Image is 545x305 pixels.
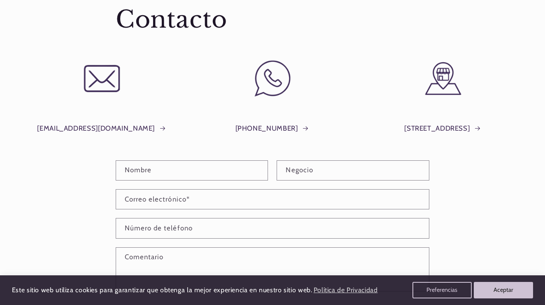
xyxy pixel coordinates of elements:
[474,282,533,298] button: Aceptar
[12,286,312,294] span: Este sitio web utiliza cookies para garantizar que obtenga la mejor experiencia en nuestro sitio ...
[37,122,166,135] a: [EMAIL_ADDRESS][DOMAIN_NAME]
[116,5,429,35] h1: Contacto
[235,122,310,135] a: [PHONE_NUMBER]
[312,283,379,298] a: Política de Privacidad (opens in a new tab)
[412,282,472,298] button: Preferencias
[404,122,482,135] a: [STREET_ADDRESS]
